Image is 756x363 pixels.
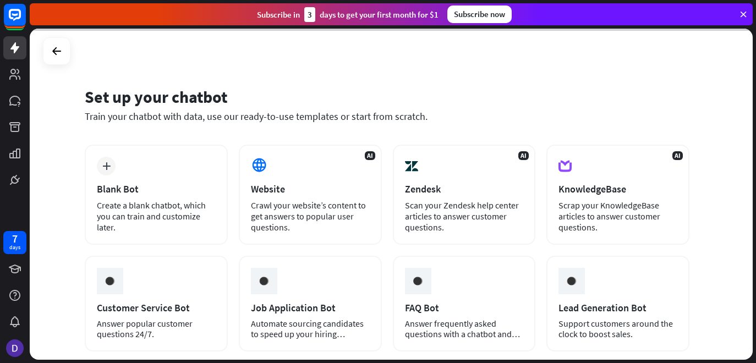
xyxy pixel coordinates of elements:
div: 3 [304,7,315,22]
div: Subscribe now [447,5,512,23]
div: Subscribe in days to get your first month for $1 [257,7,439,22]
div: days [9,244,20,251]
div: 7 [12,234,18,244]
a: 7 days [3,231,26,254]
